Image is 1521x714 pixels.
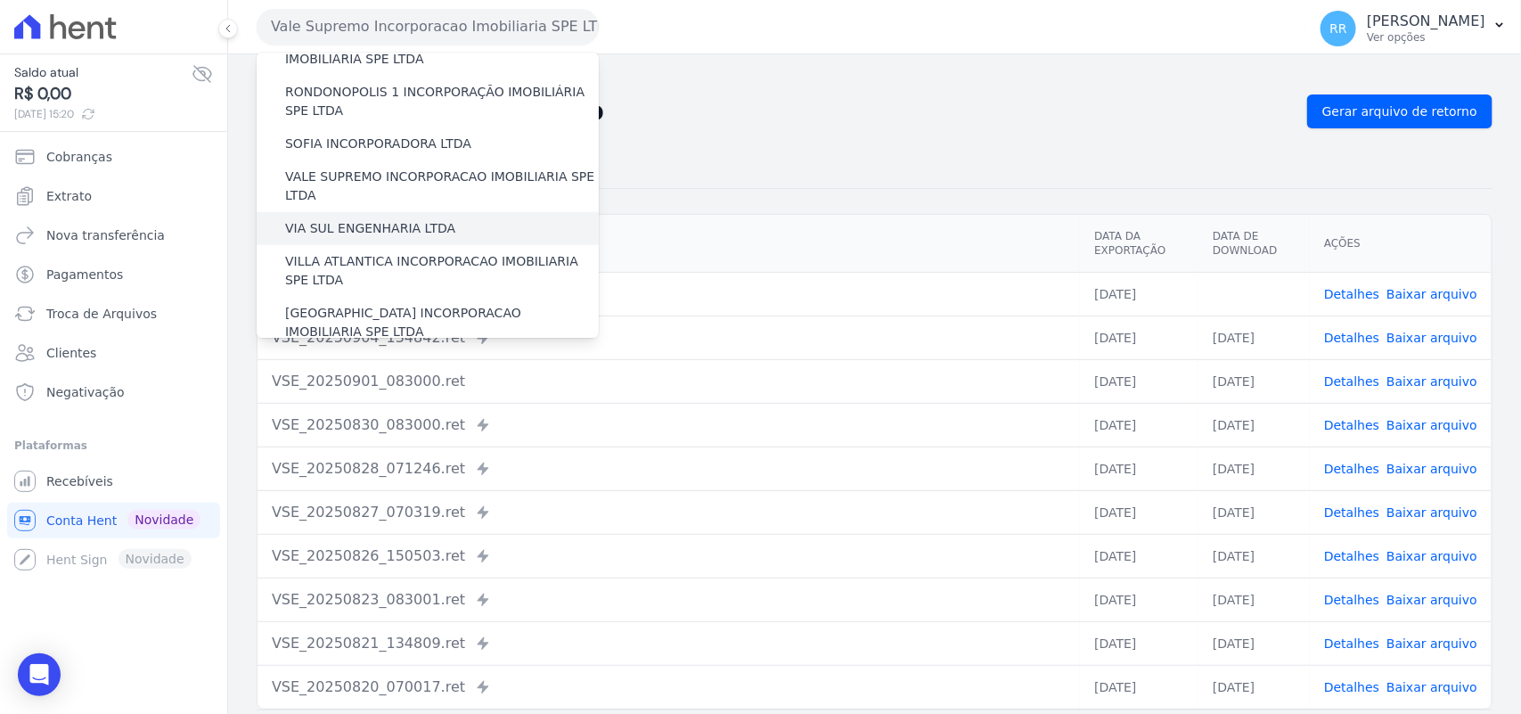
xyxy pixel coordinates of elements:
[14,435,213,456] div: Plataformas
[1080,215,1198,273] th: Data da Exportação
[1080,621,1198,665] td: [DATE]
[1198,621,1310,665] td: [DATE]
[1324,462,1379,476] a: Detalhes
[14,106,192,122] span: [DATE] 15:20
[1322,103,1477,120] span: Gerar arquivo de retorno
[1324,636,1379,651] a: Detalhes
[1080,316,1198,359] td: [DATE]
[7,139,220,175] a: Cobranças
[285,83,599,120] label: RONDONOPOLIS 1 INCORPORAÇÃO IMOBILIÁRIA SPE LTDA
[1198,534,1310,578] td: [DATE]
[1386,462,1477,476] a: Baixar arquivo
[46,383,125,401] span: Negativação
[46,226,165,244] span: Nova transferência
[1080,578,1198,621] td: [DATE]
[1307,94,1492,128] a: Gerar arquivo de retorno
[46,472,113,490] span: Recebíveis
[1080,665,1198,709] td: [DATE]
[1324,374,1379,389] a: Detalhes
[285,252,599,290] label: VILLA ATLANTICA INCORPORACAO IMOBILIARIA SPE LTDA
[285,304,599,341] label: [GEOGRAPHIC_DATA] INCORPORACAO IMOBILIARIA SPE LTDA
[1310,215,1492,273] th: Ações
[1198,665,1310,709] td: [DATE]
[1080,490,1198,534] td: [DATE]
[1386,680,1477,694] a: Baixar arquivo
[272,633,1066,654] div: VSE_20250821_134809.ret
[258,215,1080,273] th: Arquivo
[272,414,1066,436] div: VSE_20250830_083000.ret
[1386,636,1477,651] a: Baixar arquivo
[1080,359,1198,403] td: [DATE]
[1198,578,1310,621] td: [DATE]
[7,464,220,499] a: Recebíveis
[1198,403,1310,447] td: [DATE]
[1080,447,1198,490] td: [DATE]
[257,99,1293,124] h2: Exportações de Retorno
[1080,272,1198,316] td: [DATE]
[7,374,220,410] a: Negativação
[7,503,220,538] a: Conta Hent Novidade
[272,677,1066,698] div: VSE_20250820_070017.ret
[1329,22,1346,35] span: RR
[1324,331,1379,345] a: Detalhes
[14,82,192,106] span: R$ 0,00
[272,458,1066,480] div: VSE_20250828_071246.ret
[46,187,92,205] span: Extrato
[1080,534,1198,578] td: [DATE]
[285,168,599,205] label: VALE SUPREMO INCORPORACAO IMOBILIARIA SPE LTDA
[285,135,471,153] label: SOFIA INCORPORADORA LTDA
[1386,505,1477,520] a: Baixar arquivo
[1324,418,1379,432] a: Detalhes
[7,178,220,214] a: Extrato
[1386,549,1477,563] a: Baixar arquivo
[1386,418,1477,432] a: Baixar arquivo
[272,589,1066,611] div: VSE_20250823_083001.ret
[1198,316,1310,359] td: [DATE]
[257,9,599,45] button: Vale Supremo Incorporacao Imobiliaria SPE LTDA
[1324,505,1379,520] a: Detalhes
[1386,593,1477,607] a: Baixar arquivo
[1367,30,1485,45] p: Ver opções
[18,653,61,696] div: Open Intercom Messenger
[272,546,1066,567] div: VSE_20250826_150503.ret
[1198,215,1310,273] th: Data de Download
[46,148,112,166] span: Cobranças
[127,510,200,529] span: Novidade
[14,63,192,82] span: Saldo atual
[272,327,1066,349] div: VSE_20250904_134842.ret
[285,219,455,238] label: VIA SUL ENGENHARIA LTDA
[1367,12,1485,30] p: [PERSON_NAME]
[272,502,1066,523] div: VSE_20250827_070319.ret
[1324,593,1379,607] a: Detalhes
[1386,331,1477,345] a: Baixar arquivo
[46,512,117,529] span: Conta Hent
[272,283,1066,305] div: VSE_20250905_152041.ret
[1386,374,1477,389] a: Baixar arquivo
[7,217,220,253] a: Nova transferência
[272,371,1066,392] div: VSE_20250901_083000.ret
[1080,403,1198,447] td: [DATE]
[1198,490,1310,534] td: [DATE]
[7,257,220,292] a: Pagamentos
[1324,549,1379,563] a: Detalhes
[1198,447,1310,490] td: [DATE]
[1324,680,1379,694] a: Detalhes
[1306,4,1521,53] button: RR [PERSON_NAME] Ver opções
[7,335,220,371] a: Clientes
[46,305,157,323] span: Troca de Arquivos
[1324,287,1379,301] a: Detalhes
[46,344,96,362] span: Clientes
[14,139,213,578] nav: Sidebar
[1198,359,1310,403] td: [DATE]
[1386,287,1477,301] a: Baixar arquivo
[7,296,220,332] a: Troca de Arquivos
[257,69,1492,87] nav: Breadcrumb
[46,266,123,283] span: Pagamentos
